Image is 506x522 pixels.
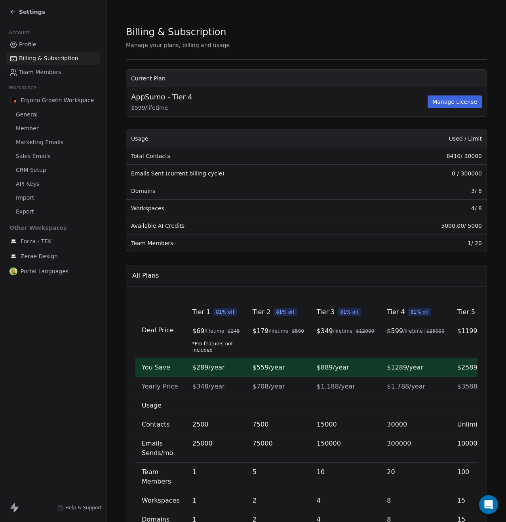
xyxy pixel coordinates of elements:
[253,383,285,390] span: $708/year
[6,136,100,149] a: Marketing Emails
[317,440,341,447] span: 150000
[126,130,369,147] th: Usage
[274,308,297,316] span: 81% off
[403,328,423,334] span: /lifetime
[428,95,482,108] button: Manage License
[65,505,102,511] span: Help & Support
[6,122,100,135] a: Member
[126,217,369,234] td: Available AI Credits
[6,164,100,177] a: CRM Setup
[192,383,225,390] span: $348/year
[387,468,395,476] span: 20
[16,194,34,202] span: Import
[6,38,100,51] a: Profile
[253,421,269,428] span: 7500
[5,27,33,38] span: Account
[19,68,61,76] span: Team Members
[10,8,45,16] a: Settings
[317,421,337,428] span: 15000
[192,440,213,447] span: 25000
[317,307,335,317] span: Tier 3
[268,328,288,334] span: /lifetime
[135,434,186,463] td: Emails Sends/mo
[10,96,17,104] img: Ergono%20growth%20Transparent%20Logo%20.png
[387,383,425,390] span: $1,788/year
[387,326,403,336] span: $ 599
[6,221,70,234] span: Other Workspaces
[477,328,497,334] span: /lifetime
[369,234,487,252] td: 1 / 20
[135,491,186,510] td: Workspaces
[369,182,487,200] td: 3 / 8
[387,364,423,371] span: $1289/year
[192,364,225,371] span: $289/year
[21,237,51,245] span: Forza - TEK
[228,328,240,334] span: $ 245
[204,328,224,334] span: /lifetime
[131,104,426,112] span: $ 599 / lifetime
[333,328,353,334] span: /lifetime
[10,252,17,260] img: Forza%20Tek-Socialimage.png
[16,110,38,119] span: General
[457,326,477,336] span: $ 1199
[457,307,475,317] span: Tier 5
[16,124,39,133] span: Member
[6,108,100,121] a: General
[338,308,361,316] span: 81% off
[192,421,209,428] span: 2500
[317,326,333,336] span: $ 349
[253,307,270,317] span: Tier 2
[57,505,102,511] a: Help & Support
[142,402,162,409] span: Usage
[142,326,174,334] span: Deal Price
[126,165,369,182] td: Emails Sent (current billing cycle)
[16,180,39,188] span: API Keys
[369,165,487,182] td: 0 / 300000
[21,267,68,275] span: Portal Languages
[369,130,487,147] th: Used / Limit
[408,308,432,316] span: 81% off
[479,495,498,514] div: Open Intercom Messenger
[213,308,237,316] span: 81% off
[457,364,494,371] span: $2589/year
[253,497,257,504] span: 2
[142,364,170,371] span: You Save
[369,217,487,234] td: 5000.00 / 5000
[132,271,159,280] span: All Plans
[292,328,304,334] span: $ 500
[457,421,488,428] span: Unlimited
[253,440,273,447] span: 75000
[21,96,94,104] span: Ergono Growth Workspace
[317,383,355,390] span: $1,188/year
[457,497,465,504] span: 15
[19,8,45,16] span: Settings
[19,54,78,63] span: Billing & Subscription
[135,463,186,491] td: Team Members
[16,138,63,147] span: Marketing Emails
[317,364,349,371] span: $889/year
[192,307,210,317] span: Tier 1
[426,328,445,334] span: $ 25000
[253,468,257,476] span: 5
[126,26,226,38] span: Billing & Subscription
[369,147,487,165] td: 8410 / 30000
[192,468,196,476] span: 1
[19,40,36,49] span: Profile
[10,237,17,245] img: Forza%20Tek-Socialimage.png
[126,200,369,217] td: Workspaces
[457,440,485,447] span: 1000000
[126,70,487,87] th: Current Plan
[387,421,407,428] span: 30000
[131,92,192,102] span: AppSumo - Tier 4
[16,152,51,160] span: Sales Emails
[6,52,100,65] a: Billing & Subscription
[6,205,100,218] a: Export
[317,468,325,476] span: 10
[457,383,494,390] span: $3588/year
[356,328,374,334] span: $ 12000
[5,82,40,93] span: Workspace
[10,267,17,275] img: Portal%20Languages%201024%20x%201024%20Globe.png
[21,252,58,260] span: Zerae Design
[387,497,391,504] span: 8
[142,383,178,390] span: Yearly Price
